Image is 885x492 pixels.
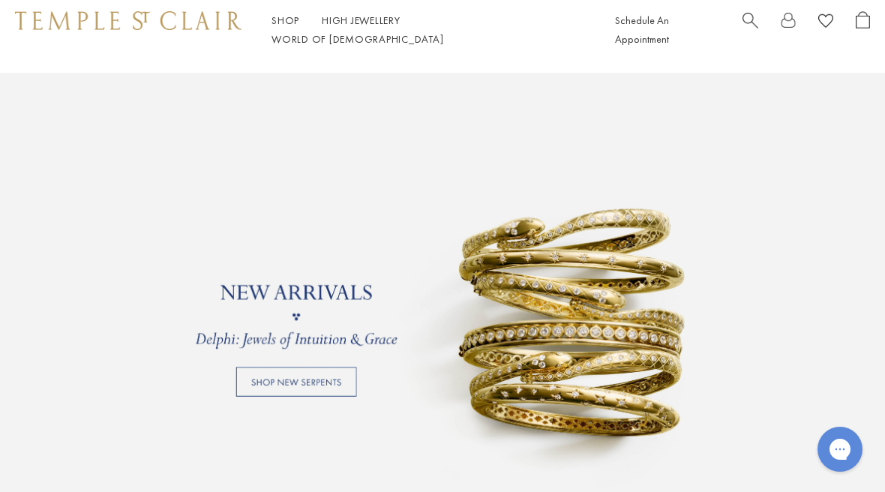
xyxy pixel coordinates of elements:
[15,11,241,29] img: Temple St. Clair
[322,13,400,27] a: High JewelleryHigh Jewellery
[271,11,581,49] nav: Main navigation
[742,11,758,49] a: Search
[810,421,870,477] iframe: Gorgias live chat messenger
[271,13,299,27] a: ShopShop
[818,11,833,34] a: View Wishlist
[856,11,870,49] a: Open Shopping Bag
[615,13,669,46] a: Schedule An Appointment
[271,32,443,46] a: World of [DEMOGRAPHIC_DATA]World of [DEMOGRAPHIC_DATA]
